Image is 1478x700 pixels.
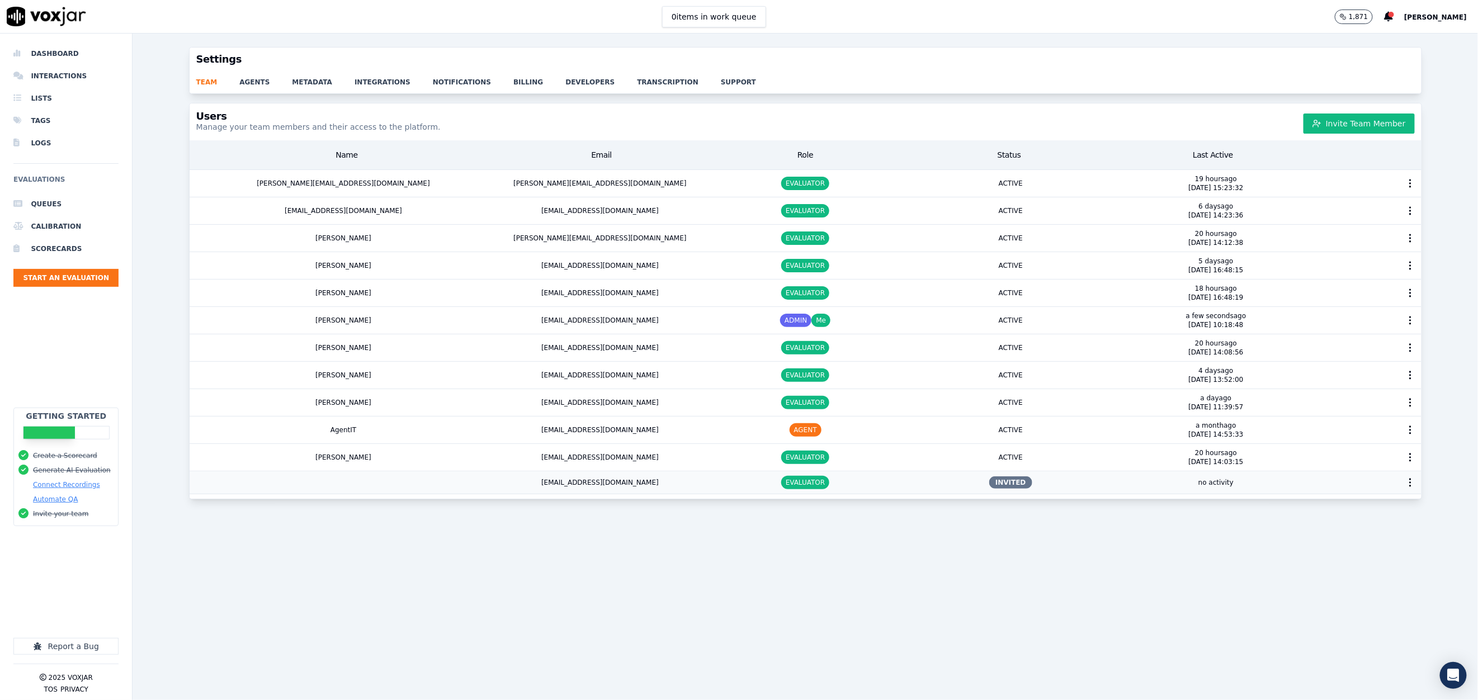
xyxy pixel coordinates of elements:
[13,215,119,238] a: Calibration
[781,341,830,354] span: EVALUATOR
[781,368,830,382] span: EVALUATOR
[13,132,119,154] a: Logs
[196,121,441,133] p: Manage your team members and their access to the platform.
[190,225,498,252] div: [PERSON_NAME]
[497,197,702,224] div: [EMAIL_ADDRESS][DOMAIN_NAME]
[1186,311,1246,320] p: a few seconds ago
[26,410,106,422] h2: Getting Started
[1188,421,1243,430] p: a month ago
[1335,10,1384,24] button: 1,871
[513,71,565,87] a: billing
[196,71,240,87] a: team
[1188,448,1243,457] p: 20 hours ago
[497,444,702,471] div: [EMAIL_ADDRESS][DOMAIN_NAME]
[497,471,702,494] div: [EMAIL_ADDRESS][DOMAIN_NAME]
[781,476,830,489] span: EVALUATOR
[781,259,830,272] span: EVALUATOR
[13,87,119,110] a: Lists
[1188,403,1243,412] p: [DATE] 11:39:57
[1188,348,1243,357] p: [DATE] 14:08:56
[994,259,1027,272] span: ACTIVE
[994,204,1027,217] span: ACTIVE
[497,280,702,306] div: [EMAIL_ADDRESS][DOMAIN_NAME]
[780,314,811,327] span: ADMIN
[1188,339,1243,348] p: 20 hours ago
[33,451,97,460] button: Create a Scorecard
[1186,320,1246,329] p: [DATE] 10:18:48
[703,145,908,165] div: Role
[994,368,1027,382] span: ACTIVE
[994,396,1027,409] span: ACTIVE
[190,307,498,334] div: [PERSON_NAME]
[497,389,702,416] div: [EMAIL_ADDRESS][DOMAIN_NAME]
[1188,293,1243,302] p: [DATE] 16:48:19
[989,476,1032,489] span: INVITED
[907,145,1111,165] div: Status
[1188,266,1243,275] p: [DATE] 16:48:15
[499,145,703,165] div: Email
[190,417,498,443] div: AgentIT
[13,193,119,215] a: Queues
[1188,430,1243,439] p: [DATE] 14:53:33
[239,71,292,87] a: agents
[497,307,702,334] div: [EMAIL_ADDRESS][DOMAIN_NAME]
[1188,211,1243,220] p: [DATE] 14:23:36
[190,280,498,306] div: [PERSON_NAME]
[994,451,1027,464] span: ACTIVE
[994,286,1027,300] span: ACTIVE
[1404,13,1467,21] span: [PERSON_NAME]
[1335,10,1373,24] button: 1,871
[190,197,498,224] div: [EMAIL_ADDRESS][DOMAIN_NAME]
[781,451,830,464] span: EVALUATOR
[497,417,702,443] div: [EMAIL_ADDRESS][DOMAIN_NAME]
[1188,229,1243,238] p: 20 hours ago
[190,362,498,389] div: [PERSON_NAME]
[662,6,766,27] button: 0items in work queue
[7,7,86,26] img: voxjar logo
[781,231,830,245] span: EVALUATOR
[1188,375,1243,384] p: [DATE] 13:52:00
[790,423,821,437] span: AGENT
[49,673,93,682] p: 2025 Voxjar
[994,177,1027,190] span: ACTIVE
[781,177,830,190] span: EVALUATOR
[13,269,119,287] button: Start an Evaluation
[433,71,513,87] a: notifications
[13,238,119,260] a: Scorecards
[1188,457,1243,466] p: [DATE] 14:03:15
[811,314,830,327] span: Me
[190,170,498,197] div: [PERSON_NAME][EMAIL_ADDRESS][DOMAIN_NAME]
[194,145,500,165] div: Name
[33,495,78,504] button: Automate QA
[1188,366,1243,375] p: 4 days ago
[13,173,119,193] h6: Evaluations
[781,204,830,217] span: EVALUATOR
[1440,662,1467,689] div: Open Intercom Messenger
[190,389,498,416] div: [PERSON_NAME]
[994,341,1027,354] span: ACTIVE
[13,638,119,655] button: Report a Bug
[781,286,830,300] span: EVALUATOR
[1404,10,1478,23] button: [PERSON_NAME]
[497,225,702,252] div: [PERSON_NAME][EMAIL_ADDRESS][DOMAIN_NAME]
[1188,284,1243,293] p: 18 hours ago
[33,466,111,475] button: Generate AI Evaluation
[292,71,355,87] a: metadata
[1304,113,1415,134] button: Invite Team Member
[44,685,57,694] button: TOS
[497,334,702,361] div: [EMAIL_ADDRESS][DOMAIN_NAME]
[13,42,119,65] li: Dashboard
[13,65,119,87] li: Interactions
[60,685,88,694] button: Privacy
[1188,174,1243,183] p: 19 hours ago
[497,362,702,389] div: [EMAIL_ADDRESS][DOMAIN_NAME]
[994,423,1027,437] span: ACTIVE
[33,480,100,489] button: Connect Recordings
[637,71,721,87] a: transcription
[196,111,441,121] h3: Users
[1111,145,1315,165] div: Last Active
